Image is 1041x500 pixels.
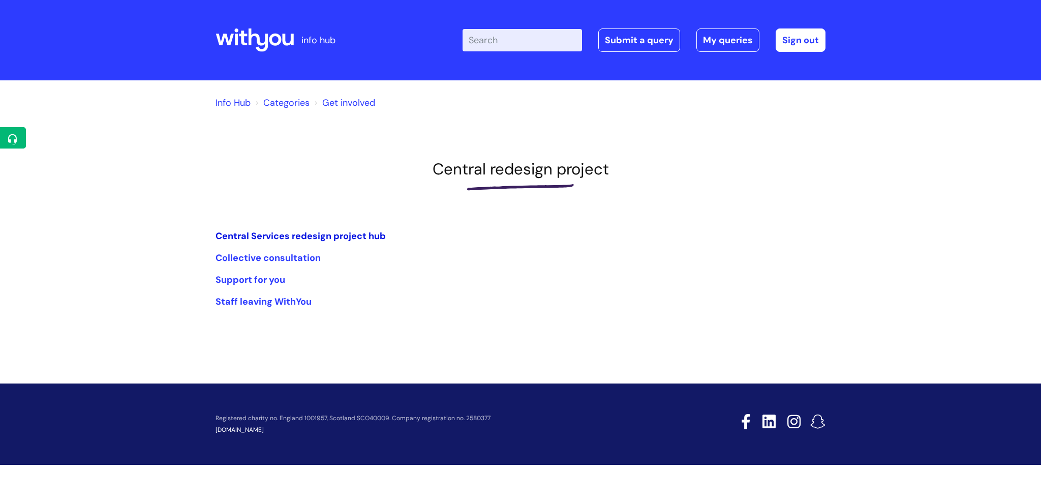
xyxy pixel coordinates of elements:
[301,32,335,48] p: info hub
[312,95,375,111] li: Get involved
[598,28,680,52] a: Submit a query
[216,252,321,264] a: Collective consultation
[216,426,264,434] a: [DOMAIN_NAME]
[216,296,312,308] a: Staff leaving WithYou
[216,230,386,242] a: Central Services redesign project hub
[322,97,375,109] a: Get involved
[216,415,669,422] p: Registered charity no. England 1001957, Scotland SCO40009. Company registration no. 2580377
[463,28,825,52] div: | -
[216,160,825,179] h1: Central redesign project
[263,97,310,109] a: Categories
[696,28,759,52] a: My queries
[463,29,582,51] input: Search
[253,95,310,111] li: Solution home
[216,274,285,286] a: Support for you
[216,97,251,109] a: Info Hub
[776,28,825,52] a: Sign out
